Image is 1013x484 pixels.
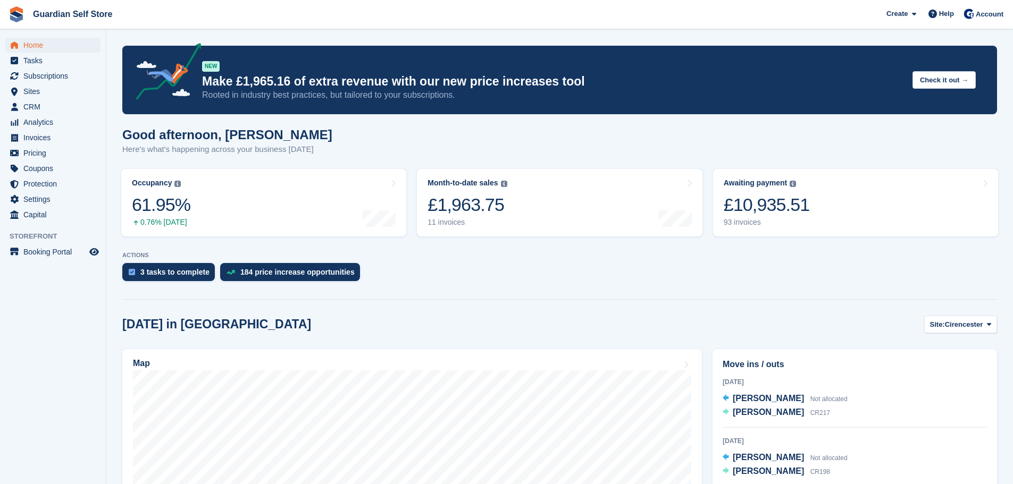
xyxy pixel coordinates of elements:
[23,146,87,160] span: Pricing
[428,218,507,227] div: 11 invoices
[227,270,235,275] img: price_increase_opportunities-93ffe204e8149a01c8c9dc8f82e8f89637d9d84a8eef4429ea346261dce0b2c0.svg
[733,394,804,403] span: [PERSON_NAME]
[723,451,848,465] a: [PERSON_NAME] Not allocated
[132,218,190,227] div: 0.76% [DATE]
[724,179,788,188] div: Awaiting payment
[723,465,830,479] a: [PERSON_NAME] CR198
[220,263,365,286] a: 184 price increase opportunities
[886,9,908,19] span: Create
[133,359,150,368] h2: Map
[202,74,904,89] p: Make £1,965.16 of extra revenue with our new price increases tool
[810,454,848,462] span: Not allocated
[5,69,101,83] a: menu
[5,115,101,130] a: menu
[501,181,507,187] img: icon-info-grey-7440780725fd019a000dd9b08b2336e03edf1995a4989e88bcd33f0948082b44.svg
[976,9,1003,20] span: Account
[724,194,810,216] div: £10,935.51
[5,53,101,68] a: menu
[127,43,202,104] img: price-adjustments-announcement-icon-8257ccfd72463d97f412b2fc003d46551f7dbcb40ab6d574587a9cd5c0d94...
[713,169,998,236] a: Awaiting payment £10,935.51 93 invoices
[723,377,987,387] div: [DATE]
[23,38,87,53] span: Home
[733,466,804,475] span: [PERSON_NAME]
[5,146,101,160] a: menu
[132,194,190,216] div: 61.95%
[23,53,87,68] span: Tasks
[122,128,332,142] h1: Good afternoon, [PERSON_NAME]
[964,9,974,19] img: Tom Scott
[945,319,983,330] span: Cirencester
[129,269,135,275] img: task-75834270c22a3079a89374b754ae025e5fb1db73e45f91037f5363f120a921f8.svg
[88,245,101,258] a: Preview store
[930,319,945,330] span: Site:
[29,5,116,23] a: Guardian Self Store
[723,436,987,446] div: [DATE]
[939,9,954,19] span: Help
[5,192,101,207] a: menu
[924,316,997,333] button: Site: Cirencester
[417,169,702,236] a: Month-to-date sales £1,963.75 11 invoices
[122,252,997,259] p: ACTIONS
[5,84,101,99] a: menu
[810,468,830,475] span: CR198
[23,192,87,207] span: Settings
[122,263,220,286] a: 3 tasks to complete
[5,244,101,259] a: menu
[5,161,101,176] a: menu
[5,38,101,53] a: menu
[202,61,220,72] div: NEW
[733,453,804,462] span: [PERSON_NAME]
[5,130,101,145] a: menu
[240,268,355,276] div: 184 price increase opportunities
[723,406,830,420] a: [PERSON_NAME] CR217
[723,392,848,406] a: [PERSON_NAME] Not allocated
[10,231,106,242] span: Storefront
[23,99,87,114] span: CRM
[724,218,810,227] div: 93 invoices
[790,181,796,187] img: icon-info-grey-7440780725fd019a000dd9b08b2336e03edf1995a4989e88bcd33f0948082b44.svg
[5,176,101,191] a: menu
[23,244,87,259] span: Booking Portal
[9,6,24,22] img: stora-icon-8386f47178a22dfd0bd8f6a31ec36ba5ce8667c1dd55bd0f319d3a0aa187defe.svg
[23,130,87,145] span: Invoices
[5,207,101,222] a: menu
[174,181,181,187] img: icon-info-grey-7440780725fd019a000dd9b08b2336e03edf1995a4989e88bcd33f0948082b44.svg
[23,207,87,222] span: Capital
[723,358,987,371] h2: Move ins / outs
[23,161,87,176] span: Coupons
[202,89,904,101] p: Rooted in industry best practices, but tailored to your subscriptions.
[733,407,804,417] span: [PERSON_NAME]
[428,179,498,188] div: Month-to-date sales
[912,71,976,89] button: Check it out →
[23,176,87,191] span: Protection
[122,317,311,332] h2: [DATE] in [GEOGRAPHIC_DATA]
[122,143,332,156] p: Here's what's happening across your business [DATE]
[5,99,101,114] a: menu
[140,268,210,276] div: 3 tasks to complete
[810,409,830,417] span: CR217
[23,84,87,99] span: Sites
[23,115,87,130] span: Analytics
[428,194,507,216] div: £1,963.75
[23,69,87,83] span: Subscriptions
[121,169,406,236] a: Occupancy 61.95% 0.76% [DATE]
[132,179,172,188] div: Occupancy
[810,395,848,403] span: Not allocated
